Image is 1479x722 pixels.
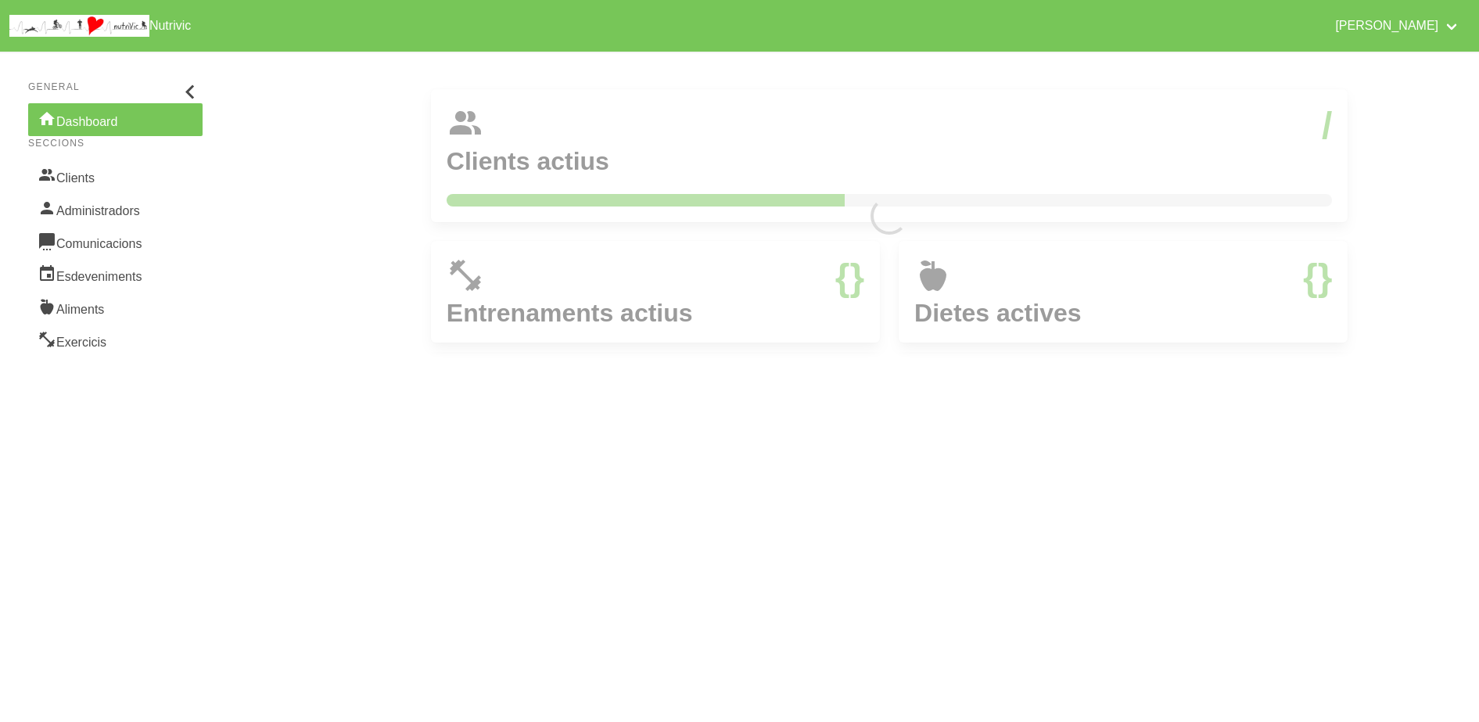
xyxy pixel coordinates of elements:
a: Clients [28,160,203,192]
a: Comunicacions [28,225,203,258]
a: Aliments [28,291,203,324]
p: General [28,80,203,94]
img: company_logo [9,15,149,37]
a: [PERSON_NAME] [1326,6,1470,45]
a: Esdeveniments [28,258,203,291]
a: Administradors [28,192,203,225]
p: Seccions [28,136,203,150]
a: Exercicis [28,324,203,357]
a: Dashboard [28,103,203,136]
